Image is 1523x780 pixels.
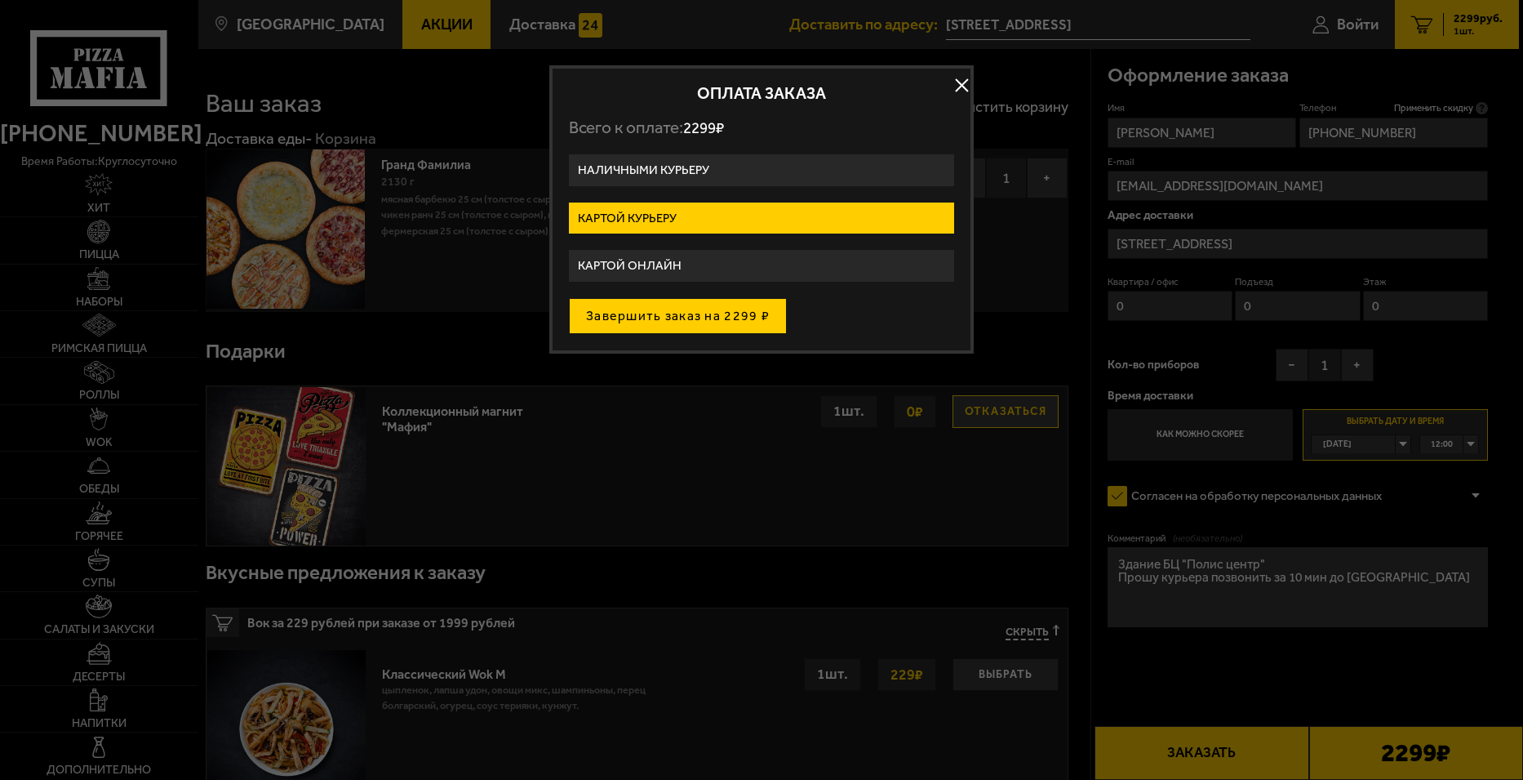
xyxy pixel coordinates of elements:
h2: Оплата заказа [569,85,954,101]
p: Всего к оплате: [569,118,954,138]
label: Картой онлайн [569,250,954,282]
span: 2299 ₽ [683,118,724,137]
label: Картой курьеру [569,203,954,234]
label: Наличными курьеру [569,154,954,186]
button: Завершить заказ на 2299 ₽ [569,298,787,334]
